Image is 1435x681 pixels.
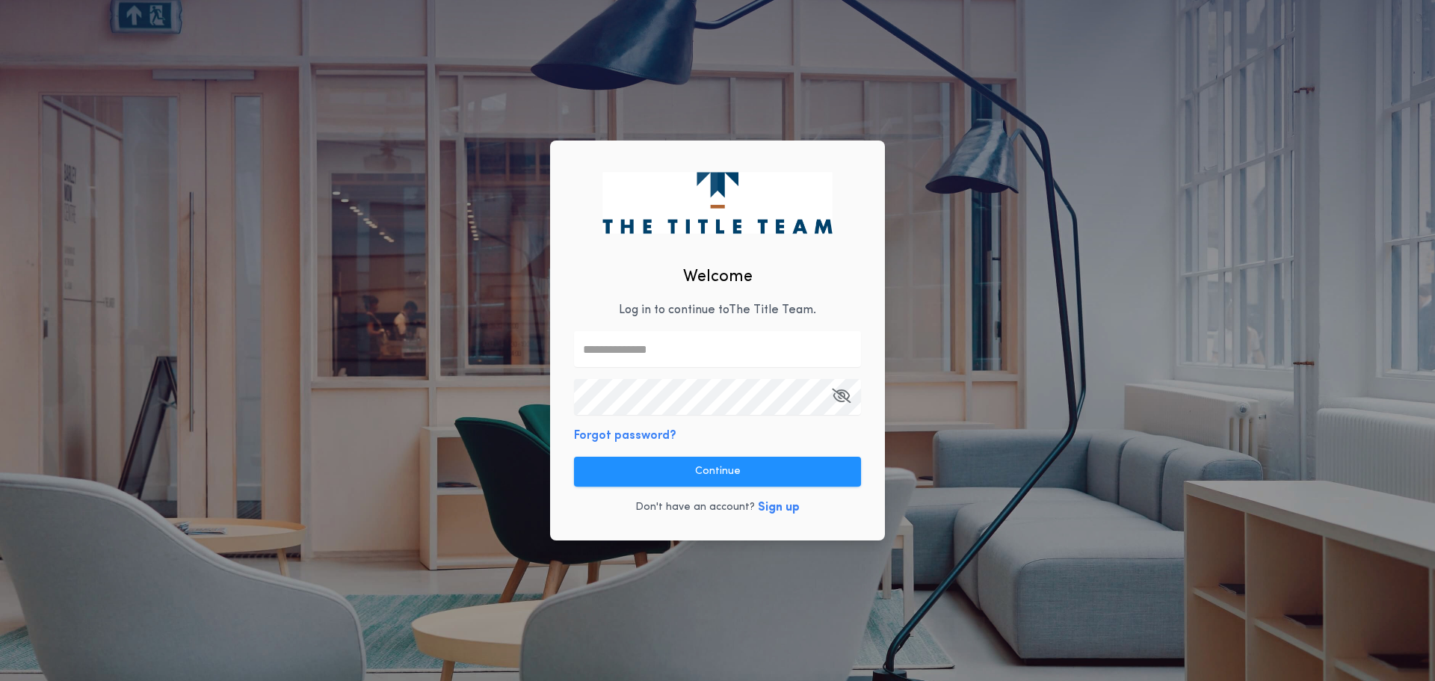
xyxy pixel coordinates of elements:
[619,301,816,319] p: Log in to continue to The Title Team .
[574,457,861,487] button: Continue
[602,172,832,233] img: logo
[683,265,753,289] h2: Welcome
[758,499,800,517] button: Sign up
[635,500,755,515] p: Don't have an account?
[574,427,676,445] button: Forgot password?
